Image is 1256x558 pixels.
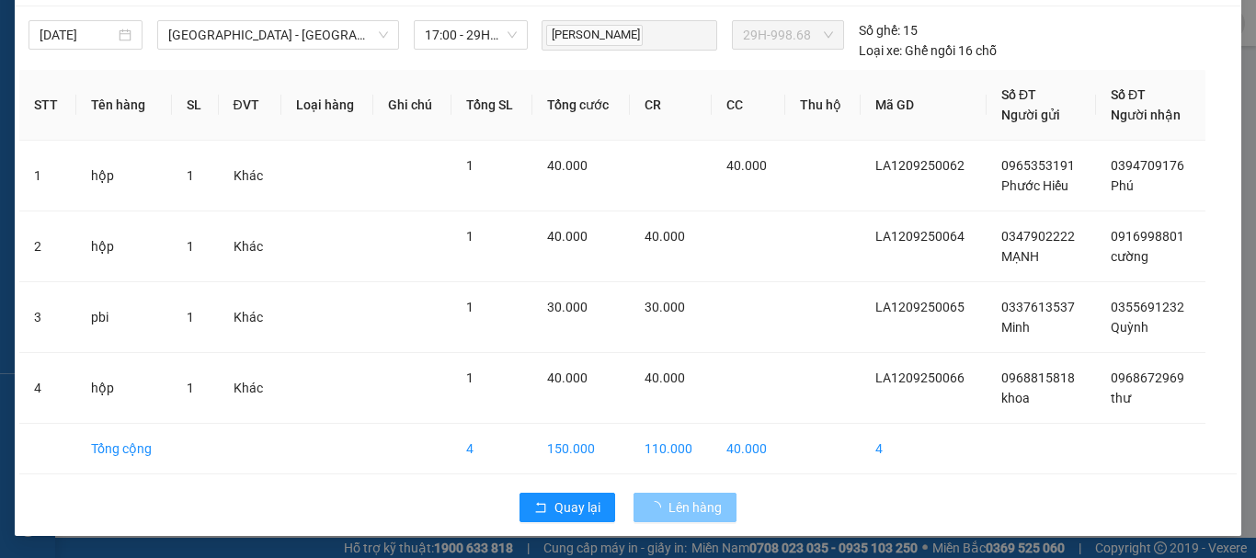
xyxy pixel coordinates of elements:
span: 0968815818 [1001,370,1075,385]
div: 15 [859,20,918,40]
span: 0965353191 [1001,158,1075,173]
td: 1 [19,141,76,211]
td: Khác [219,353,281,424]
span: 1 [187,239,194,254]
th: STT [19,70,76,141]
span: 0916998801 [1111,229,1184,244]
th: Tổng SL [451,70,532,141]
td: pbi [76,282,172,353]
td: 4 [19,353,76,424]
th: Thu hộ [785,70,861,141]
span: 40.000 [547,158,588,173]
span: 0355691232 [1111,300,1184,314]
span: Minh [1001,320,1030,335]
span: 1 [466,229,474,244]
strong: CHUYỂN PHÁT NHANH VIP ANH HUY [114,15,252,74]
span: Phước Hiếu [1001,178,1068,193]
td: Khác [219,282,281,353]
td: 110.000 [630,424,712,474]
span: LA1209250065 [875,300,965,314]
span: Quỳnh [1111,320,1148,335]
span: Số ĐT [1111,87,1146,102]
th: Tổng cước [532,70,629,141]
th: Loại hàng [281,70,374,141]
span: Hà Nội - Hải Phòng [168,21,388,49]
span: 0347902222 [1001,229,1075,244]
span: 30.000 [645,300,685,314]
span: 0968672969 [1111,370,1184,385]
span: khoa [1001,391,1030,405]
td: Khác [219,141,281,211]
span: 0337613537 [1001,300,1075,314]
span: 40.000 [645,229,685,244]
td: 4 [861,424,987,474]
td: Khác [219,211,281,282]
span: LA1209250066 [875,370,965,385]
th: Tên hàng [76,70,172,141]
span: Lên hàng [668,497,722,518]
span: Phú [1111,178,1134,193]
img: logo [8,73,102,166]
span: LA1209250064 [875,229,965,244]
th: ĐVT [219,70,281,141]
span: 17:00 - 29H-998.68 [425,21,517,49]
td: 3 [19,282,76,353]
th: Mã GD [861,70,987,141]
span: Người gửi [1001,108,1060,122]
button: Lên hàng [634,493,736,522]
span: Loại xe: [859,40,902,61]
span: loading [648,501,668,514]
th: Ghi chú [373,70,451,141]
span: [PERSON_NAME] [546,25,643,46]
span: MẠNH [1001,249,1039,264]
input: 12/09/2025 [40,25,115,45]
span: rollback [534,501,547,516]
span: LA1209250062 [875,158,965,173]
span: Chuyển phát nhanh: [GEOGRAPHIC_DATA] - [GEOGRAPHIC_DATA] [104,79,263,144]
td: hộp [76,141,172,211]
td: 40.000 [712,424,786,474]
span: 1 [187,381,194,395]
span: Số ghế: [859,20,900,40]
span: cường [1111,249,1148,264]
th: SL [172,70,219,141]
td: 2 [19,211,76,282]
span: 40.000 [547,370,588,385]
td: 4 [451,424,532,474]
span: 0394709176 [1111,158,1184,173]
span: Quay lại [554,497,600,518]
td: hộp [76,353,172,424]
span: 40.000 [726,158,767,173]
span: 1 [466,300,474,314]
span: thư [1111,391,1131,405]
div: Ghế ngồi 16 chỗ [859,40,997,61]
span: 40.000 [645,370,685,385]
th: CR [630,70,712,141]
span: 1 [187,168,194,183]
td: 150.000 [532,424,629,474]
span: 1 [466,370,474,385]
span: 29H-998.68 [743,21,833,49]
span: 40.000 [547,229,588,244]
td: hộp [76,211,172,282]
button: rollbackQuay lại [520,493,615,522]
span: 1 [187,310,194,325]
td: Tổng cộng [76,424,172,474]
span: Số ĐT [1001,87,1036,102]
th: CC [712,70,786,141]
span: 1 [466,158,474,173]
span: 30.000 [547,300,588,314]
span: Người nhận [1111,108,1181,122]
span: down [378,29,389,40]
